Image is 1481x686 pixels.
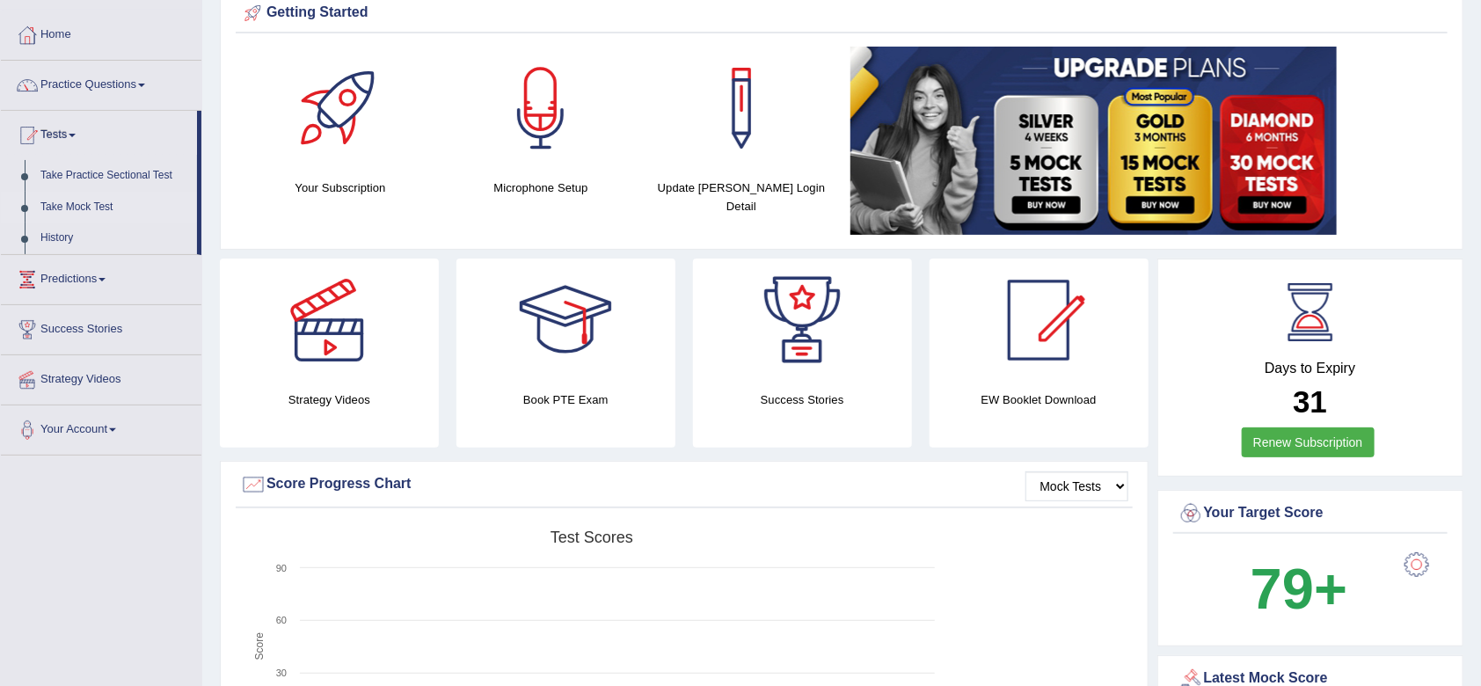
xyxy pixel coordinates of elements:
[33,223,197,254] a: History
[276,668,287,678] text: 30
[449,179,632,197] h4: Microphone Setup
[33,192,197,223] a: Take Mock Test
[1178,500,1444,527] div: Your Target Score
[456,390,675,409] h4: Book PTE Exam
[249,179,432,197] h4: Your Subscription
[1178,361,1444,376] h4: Days to Expiry
[253,632,266,660] tspan: Score
[1,355,201,399] a: Strategy Videos
[1,11,201,55] a: Home
[276,563,287,573] text: 90
[850,47,1337,235] img: small5.jpg
[276,615,287,625] text: 60
[220,390,439,409] h4: Strategy Videos
[650,179,833,215] h4: Update [PERSON_NAME] Login Detail
[1,405,201,449] a: Your Account
[693,390,912,409] h4: Success Stories
[1,111,197,155] a: Tests
[1293,384,1327,419] b: 31
[1,255,201,299] a: Predictions
[33,160,197,192] a: Take Practice Sectional Test
[551,529,633,546] tspan: Test scores
[1,61,201,105] a: Practice Questions
[1,305,201,349] a: Success Stories
[240,471,1128,498] div: Score Progress Chart
[930,390,1149,409] h4: EW Booklet Download
[1242,427,1375,457] a: Renew Subscription
[1251,557,1347,621] b: 79+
